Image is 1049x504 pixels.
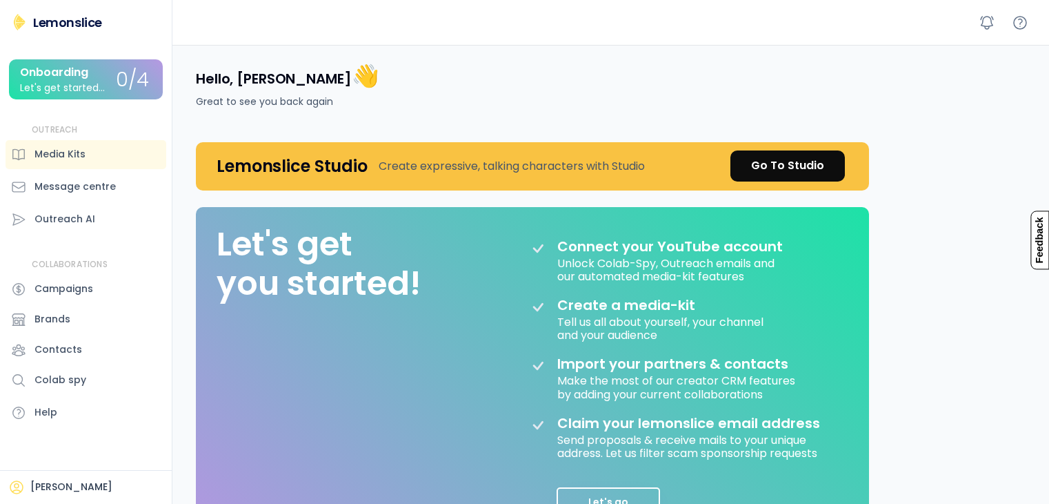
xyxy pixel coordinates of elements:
div: Message centre [34,180,116,194]
h4: Hello, [PERSON_NAME] [196,61,379,90]
div: Brands [34,312,70,327]
div: Colab spy [34,373,86,387]
div: Outreach AI [34,212,95,226]
div: Media Kits [34,147,86,162]
a: Go To Studio [730,151,845,182]
div: Unlock Colab-Spy, Outreach emails and our automated media-kit features [557,255,777,283]
div: OUTREACH [32,124,78,136]
div: [PERSON_NAME] [30,481,112,494]
div: Send proposals & receive mails to your unique address. Let us filter scam sponsorship requests [557,432,833,460]
font: 👋 [352,60,379,91]
div: Lemonslice [33,14,102,31]
div: Create a media-kit [557,297,730,313]
div: Claim your lemonslice email address [557,415,820,432]
div: Tell us all about yourself, your channel and your audience [557,313,766,342]
div: 0/4 [116,70,149,91]
div: Contacts [34,342,82,357]
div: Go To Studio [751,157,824,174]
div: Connect your YouTube account [557,238,783,255]
div: Onboarding [20,66,88,79]
div: COLLABORATIONS [32,259,108,271]
div: Import your partners & contacts [557,356,788,372]
div: Campaigns [34,282,93,296]
div: Make the most of our creator CRM features by adding your current collaborations [557,372,798,400]
div: Let's get started... [20,83,105,93]
h4: Lemonslice Studio [217,155,368,177]
div: Help [34,405,57,420]
div: Create expressive, talking characters with Studio [379,158,645,175]
div: Let's get you started! [217,224,421,304]
div: Great to see you back again [196,95,333,109]
img: Lemonslice [11,14,28,30]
